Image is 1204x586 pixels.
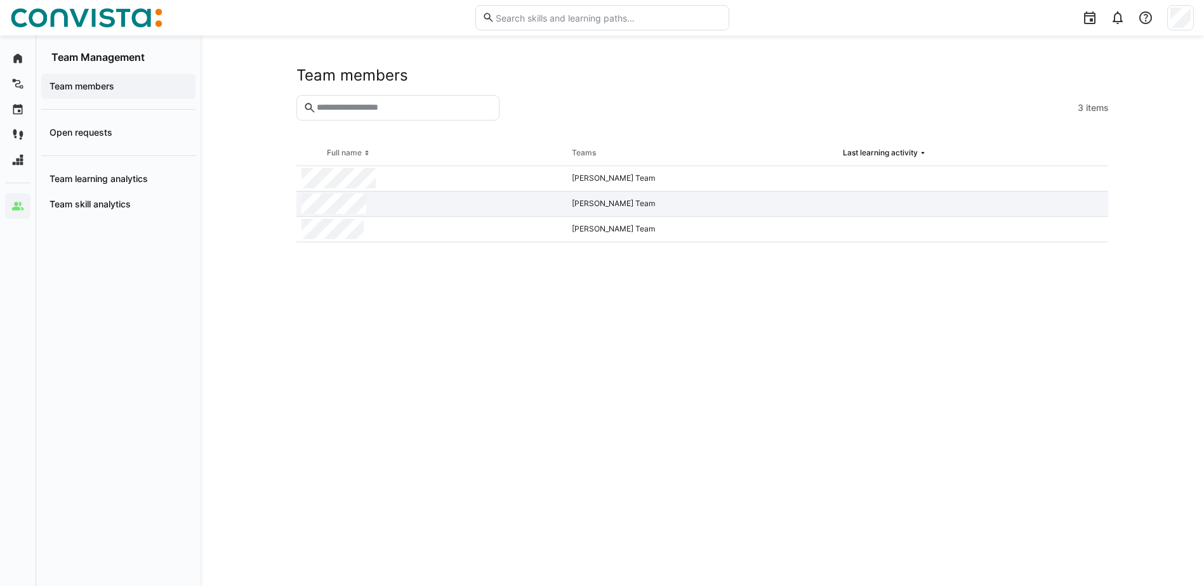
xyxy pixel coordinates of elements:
span: items [1086,101,1109,114]
h2: Team members [296,66,408,85]
div: [PERSON_NAME] Team [567,192,838,217]
div: [PERSON_NAME] Team [567,166,838,192]
div: [PERSON_NAME] Team [567,217,838,242]
div: Last learning activity [843,148,918,158]
div: Teams [572,148,596,158]
span: 3 [1078,101,1083,114]
input: Search skills and learning paths… [494,12,722,23]
div: Full name [327,148,362,158]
